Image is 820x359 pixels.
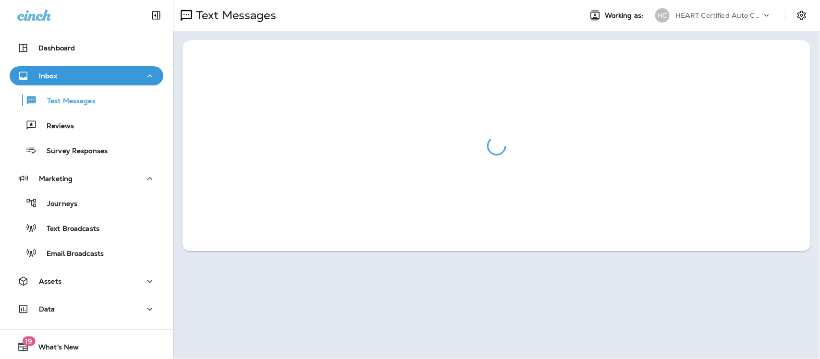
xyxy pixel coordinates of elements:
[37,147,108,156] p: Survey Responses
[605,12,646,20] span: Working as:
[10,218,163,238] button: Text Broadcasts
[10,337,163,357] button: 19What's New
[655,8,670,23] div: HC
[29,343,79,355] span: What's New
[10,169,163,188] button: Marketing
[192,8,276,23] p: Text Messages
[10,38,163,58] button: Dashboard
[37,250,104,259] p: Email Broadcasts
[10,299,163,319] button: Data
[38,44,75,52] p: Dashboard
[10,272,163,291] button: Assets
[793,7,810,24] button: Settings
[39,72,57,80] p: Inbox
[10,243,163,263] button: Email Broadcasts
[10,140,163,160] button: Survey Responses
[675,12,762,19] p: HEART Certified Auto Care
[143,6,170,25] button: Collapse Sidebar
[37,122,74,131] p: Reviews
[10,90,163,110] button: Text Messages
[37,200,77,209] p: Journeys
[37,225,99,234] p: Text Broadcasts
[39,277,61,285] p: Assets
[39,175,73,182] p: Marketing
[10,66,163,85] button: Inbox
[39,305,55,313] p: Data
[37,97,96,106] p: Text Messages
[10,115,163,135] button: Reviews
[22,336,35,346] span: 19
[10,193,163,213] button: Journeys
